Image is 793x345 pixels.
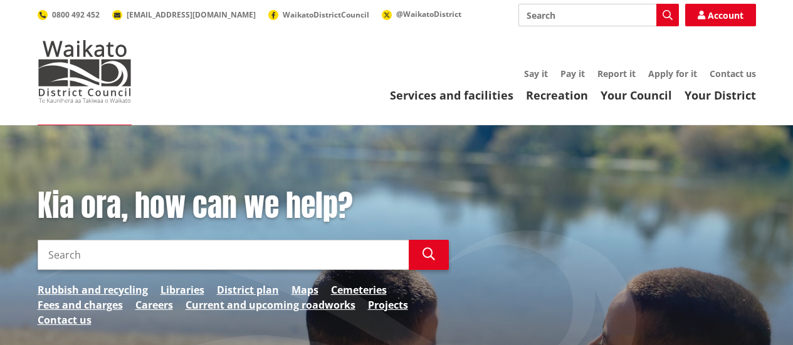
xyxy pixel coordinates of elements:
a: Fees and charges [38,297,123,312]
a: Maps [291,282,318,297]
span: 0800 492 452 [52,9,100,20]
a: Current and upcoming roadworks [186,297,355,312]
a: Your Council [601,88,672,103]
input: Search input [38,240,409,270]
a: Recreation [526,88,588,103]
a: 0800 492 452 [38,9,100,20]
a: Contact us [710,68,756,80]
a: Say it [524,68,548,80]
input: Search input [518,4,679,26]
a: @WaikatoDistrict [382,9,461,19]
h1: Kia ora, how can we help? [38,188,449,224]
span: [EMAIL_ADDRESS][DOMAIN_NAME] [127,9,256,20]
a: District plan [217,282,279,297]
a: Contact us [38,312,92,327]
a: [EMAIL_ADDRESS][DOMAIN_NAME] [112,9,256,20]
a: Pay it [560,68,585,80]
a: Report it [597,68,636,80]
a: Cemeteries [331,282,387,297]
a: Services and facilities [390,88,513,103]
a: Your District [685,88,756,103]
a: Careers [135,297,173,312]
a: Projects [368,297,408,312]
span: @WaikatoDistrict [396,9,461,19]
a: Apply for it [648,68,697,80]
a: Account [685,4,756,26]
a: Rubbish and recycling [38,282,148,297]
span: WaikatoDistrictCouncil [283,9,369,20]
a: WaikatoDistrictCouncil [268,9,369,20]
img: Waikato District Council - Te Kaunihera aa Takiwaa o Waikato [38,40,132,103]
a: Libraries [160,282,204,297]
